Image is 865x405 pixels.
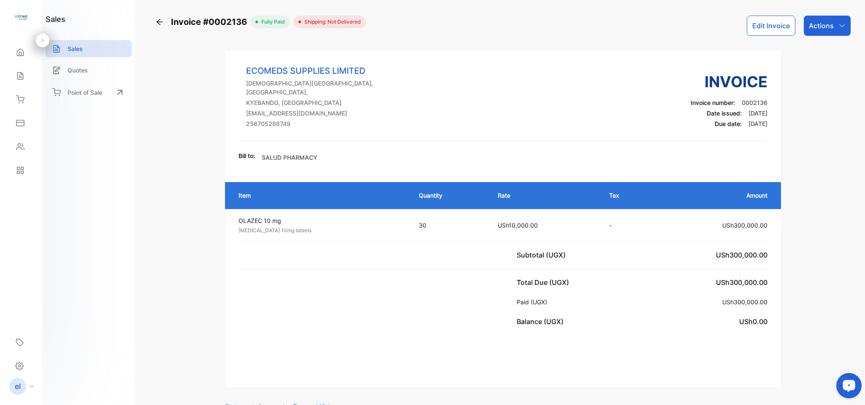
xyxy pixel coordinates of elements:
[239,151,255,160] p: Bill to:
[715,120,742,127] span: Due date:
[301,18,361,26] span: Shipping: Not Delivered
[517,250,569,260] p: Subtotal (UGX)
[609,221,645,230] p: -
[722,222,767,229] span: USh300,000.00
[171,16,250,28] span: Invoice #0002136
[262,153,317,162] p: SALUD PHARMACY
[239,227,404,234] p: [MEDICAL_DATA] 10mg tablets
[517,316,567,327] p: Balance (UGX)
[68,44,83,53] p: Sales
[498,191,592,200] p: Rate
[748,110,767,117] span: [DATE]
[68,88,102,97] p: Point of Sale
[68,66,88,75] p: Quotes
[46,40,132,57] a: Sales
[239,191,402,200] p: Item
[46,13,65,25] h1: sales
[239,216,404,225] p: OLAZEC 10 mg
[748,120,767,127] span: [DATE]
[739,317,767,326] span: USh0.00
[517,277,572,287] p: Total Due (UGX)
[246,98,408,107] p: KYEBANDO, [GEOGRAPHIC_DATA]
[419,221,481,230] p: 30
[419,191,481,200] p: Quantity
[246,64,408,77] p: ECOMEDS SUPPLIES LIMITED
[46,62,132,79] a: Quotes
[517,298,550,306] p: Paid (UGX)
[691,70,767,93] h3: Invoice
[246,109,408,118] p: [EMAIL_ADDRESS][DOMAIN_NAME]
[747,16,795,36] button: Edit Invoice
[258,18,285,26] span: fully paid
[830,370,865,405] iframe: LiveChat chat widget
[742,99,767,106] span: 0002136
[609,191,645,200] p: Tax
[498,222,538,229] span: USh10,000.00
[15,381,21,392] p: el
[15,11,27,24] img: logo
[46,83,132,102] a: Point of Sale
[707,110,742,117] span: Date issued:
[662,191,768,200] p: Amount
[722,298,767,306] span: USh300,000.00
[716,251,767,259] span: USh300,000.00
[716,278,767,287] span: USh300,000.00
[804,16,851,36] button: Actions
[809,21,834,31] p: Actions
[246,119,408,128] p: 256705268749
[246,79,408,97] p: [DEMOGRAPHIC_DATA][GEOGRAPHIC_DATA], [GEOGRAPHIC_DATA],
[691,99,735,106] span: Invoice number:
